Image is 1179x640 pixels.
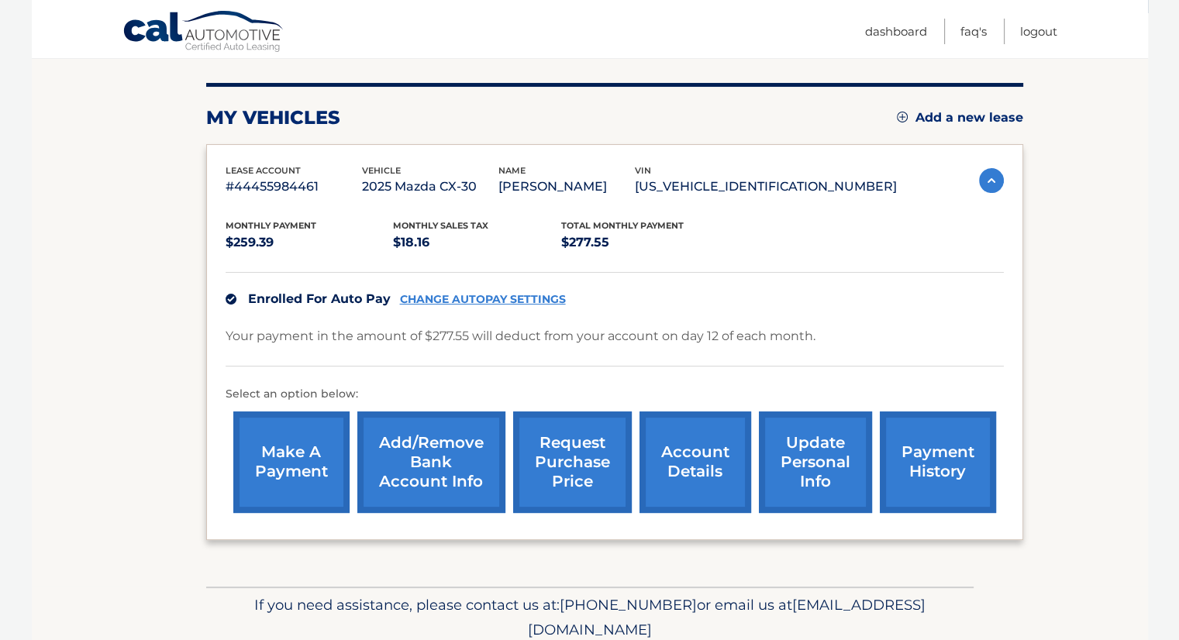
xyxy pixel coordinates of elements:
[248,291,391,306] span: Enrolled For Auto Pay
[897,110,1023,126] a: Add a new lease
[635,165,651,176] span: vin
[498,165,526,176] span: name
[233,411,350,513] a: make a payment
[206,106,340,129] h2: my vehicles
[226,176,362,198] p: #44455984461
[498,176,635,198] p: [PERSON_NAME]
[1020,19,1057,44] a: Logout
[635,176,897,198] p: [US_VEHICLE_IDENTIFICATION_NUMBER]
[759,411,872,513] a: update personal info
[560,596,697,614] span: [PHONE_NUMBER]
[561,232,729,253] p: $277.55
[226,220,316,231] span: Monthly Payment
[513,411,632,513] a: request purchase price
[393,232,561,253] p: $18.16
[122,10,285,55] a: Cal Automotive
[226,325,815,347] p: Your payment in the amount of $277.55 will deduct from your account on day 12 of each month.
[880,411,996,513] a: payment history
[226,232,394,253] p: $259.39
[639,411,751,513] a: account details
[362,176,498,198] p: 2025 Mazda CX-30
[960,19,987,44] a: FAQ's
[561,220,684,231] span: Total Monthly Payment
[357,411,505,513] a: Add/Remove bank account info
[897,112,908,122] img: add.svg
[865,19,927,44] a: Dashboard
[393,220,488,231] span: Monthly sales Tax
[226,385,1004,404] p: Select an option below:
[362,165,401,176] span: vehicle
[226,294,236,305] img: check.svg
[400,293,566,306] a: CHANGE AUTOPAY SETTINGS
[979,168,1004,193] img: accordion-active.svg
[226,165,301,176] span: lease account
